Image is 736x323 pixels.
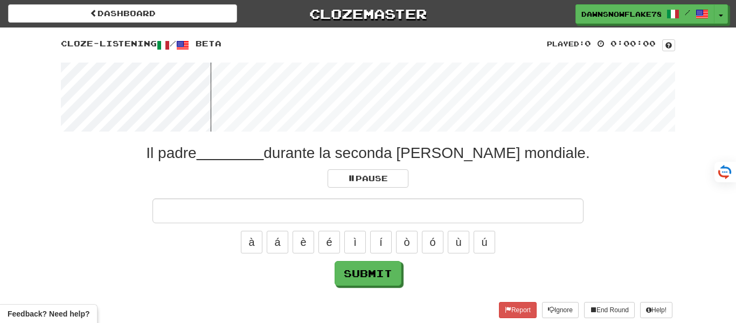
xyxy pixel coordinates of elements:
[8,4,237,23] a: Dashboard
[8,308,89,319] span: Open feedback widget
[542,302,579,318] button: Ignore
[348,174,388,183] span: Pause
[335,261,401,286] button: Submit
[293,231,314,253] button: è
[61,142,675,164] div: Il padre durante la seconda [PERSON_NAME] mondiale.
[61,38,675,52] div: Cloze-Listening / Beta
[499,302,537,318] button: Report
[328,169,408,188] button: Pause
[344,231,366,253] button: ì
[370,231,392,253] button: í
[584,302,635,318] button: End Round
[253,4,482,23] a: Clozemaster
[640,302,672,318] button: Help!
[547,38,675,51] div: 0 0:00:00
[474,231,495,253] button: ú
[267,231,288,253] button: á
[575,4,714,24] a: DawnSnowflake7819 /
[581,9,661,19] span: DawnSnowflake7819
[396,231,418,253] button: ò
[685,9,690,16] span: /
[241,231,262,253] button: à
[422,231,443,253] button: ó
[547,40,585,47] small: Played:
[448,231,469,253] button: ù
[197,145,264,161] u: ________
[318,231,340,253] button: é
